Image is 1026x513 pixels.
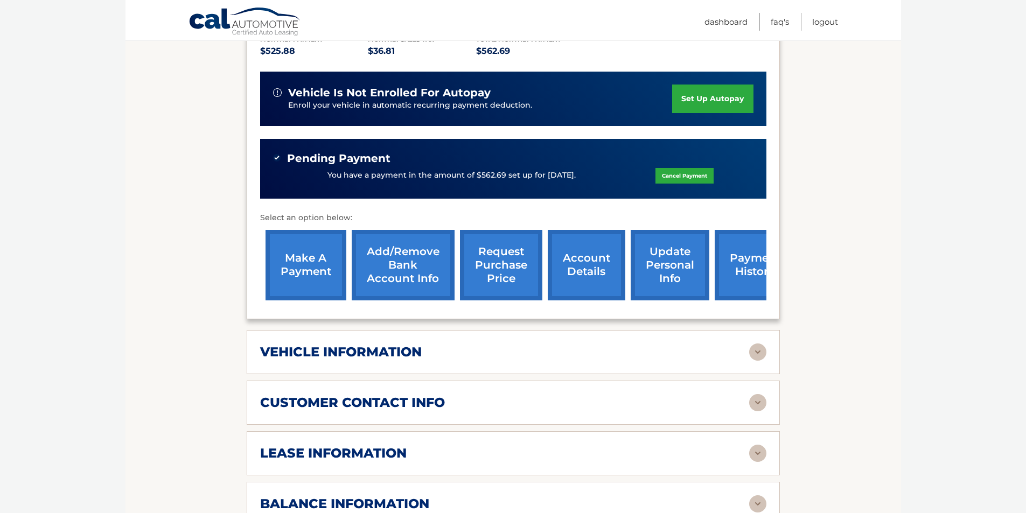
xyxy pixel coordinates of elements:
[260,496,429,512] h2: balance information
[715,230,795,300] a: payment history
[476,44,584,59] p: $562.69
[548,230,625,300] a: account details
[288,86,491,100] span: vehicle is not enrolled for autopay
[273,88,282,97] img: alert-white.svg
[287,152,390,165] span: Pending Payment
[672,85,753,113] a: set up autopay
[260,445,407,461] h2: lease information
[260,344,422,360] h2: vehicle information
[260,395,445,411] h2: customer contact info
[749,495,766,512] img: accordion-rest.svg
[631,230,709,300] a: update personal info
[189,7,302,38] a: Cal Automotive
[771,13,789,31] a: FAQ's
[327,170,576,181] p: You have a payment in the amount of $562.69 set up for [DATE].
[704,13,748,31] a: Dashboard
[260,212,766,224] p: Select an option below:
[288,100,673,111] p: Enroll your vehicle in automatic recurring payment deduction.
[368,44,476,59] p: $36.81
[352,230,455,300] a: Add/Remove bank account info
[749,394,766,411] img: accordion-rest.svg
[260,44,368,59] p: $525.88
[460,230,542,300] a: request purchase price
[812,13,838,31] a: Logout
[266,230,346,300] a: make a payment
[749,343,766,361] img: accordion-rest.svg
[749,445,766,462] img: accordion-rest.svg
[273,154,281,161] img: check-green.svg
[655,168,714,184] a: Cancel Payment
